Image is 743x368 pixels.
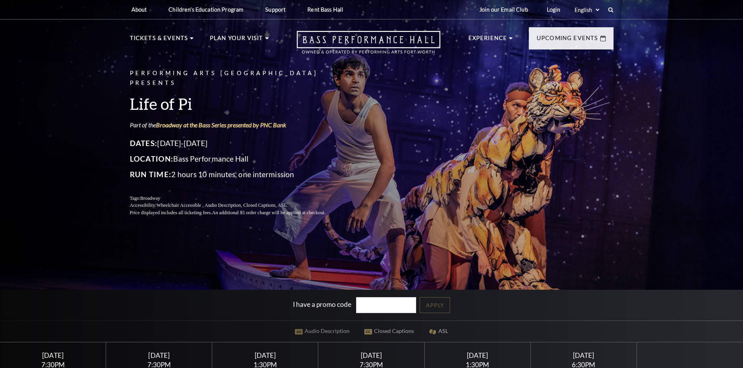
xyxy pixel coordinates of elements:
select: Select: [573,6,601,14]
span: An additional $5 order charge will be applied at checkout. [212,210,325,215]
span: Run Time: [130,170,172,179]
span: Location: [130,154,174,163]
p: Bass Performance Hall [130,153,344,165]
div: [DATE] [540,351,627,359]
div: 1:30PM [434,361,521,368]
div: 7:30PM [9,361,97,368]
p: Tags: [130,195,344,202]
span: Wheelchair Accessible , Audio Description, Closed Captions, ASL [156,202,287,208]
div: [DATE] [434,351,521,359]
div: 1:30PM [222,361,309,368]
p: Upcoming Events [537,33,598,48]
p: Part of the [130,121,344,129]
div: [DATE] [9,351,97,359]
div: [DATE] [115,351,203,359]
span: Dates: [130,139,158,148]
div: [DATE] [222,351,309,359]
p: Plan Your Visit [210,33,263,48]
div: [DATE] [328,351,415,359]
p: Children's Education Program [168,6,243,13]
p: Rent Bass Hall [307,6,343,13]
p: Experience [468,33,507,48]
div: 7:30PM [115,361,203,368]
p: Tickets & Events [130,33,188,48]
h3: Life of Pi [130,94,344,114]
label: I have a promo code [293,300,351,308]
p: Accessibility: [130,202,344,209]
div: 7:30PM [328,361,415,368]
p: About [131,6,147,13]
a: Broadway at the Bass Series presented by PNC Bank [156,121,286,129]
p: Performing Arts [GEOGRAPHIC_DATA] Presents [130,69,344,88]
p: Price displayed includes all ticketing fees. [130,209,344,217]
p: [DATE]-[DATE] [130,137,344,150]
p: 2 hours 10 minutes, one intermission [130,168,344,181]
div: 6:30PM [540,361,627,368]
p: Support [265,6,285,13]
span: Broadway [140,195,160,201]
